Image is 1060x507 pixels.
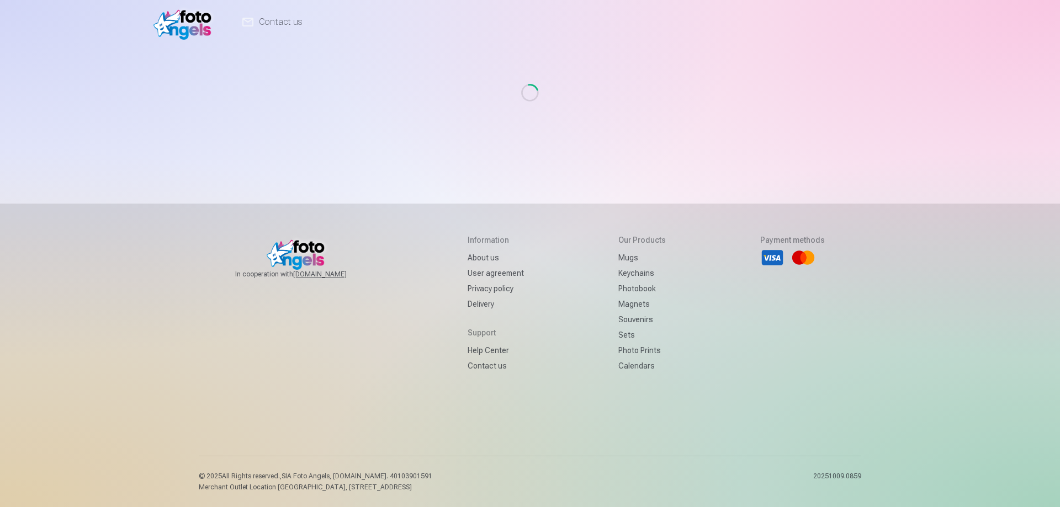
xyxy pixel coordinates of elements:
[760,246,785,270] li: Visa
[282,472,432,480] span: SIA Foto Angels, [DOMAIN_NAME]. 40103901591
[199,472,432,481] p: © 2025 All Rights reserved. ,
[760,234,825,246] h5: Payment methods
[468,265,524,281] a: User agreement
[293,270,373,279] a: [DOMAIN_NAME]
[199,483,432,492] p: Merchant Outlet Location [GEOGRAPHIC_DATA], [STREET_ADDRESS]
[791,246,815,270] li: Mastercard
[468,327,524,338] h5: Support
[618,343,666,358] a: Photo prints
[468,343,524,358] a: Help Center
[813,472,861,492] p: 20251009.0859
[235,270,373,279] span: In cooperation with
[618,281,666,296] a: Photobook
[153,4,217,40] img: /v1
[618,296,666,312] a: Magnets
[618,327,666,343] a: Sets
[468,250,524,265] a: About us
[618,234,666,246] h5: Our products
[468,281,524,296] a: Privacy policy
[468,358,524,373] a: Contact us
[618,250,666,265] a: Mugs
[468,234,524,246] h5: Information
[618,265,666,281] a: Keychains
[468,296,524,312] a: Delivery
[618,312,666,327] a: Souvenirs
[618,358,666,373] a: Calendars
